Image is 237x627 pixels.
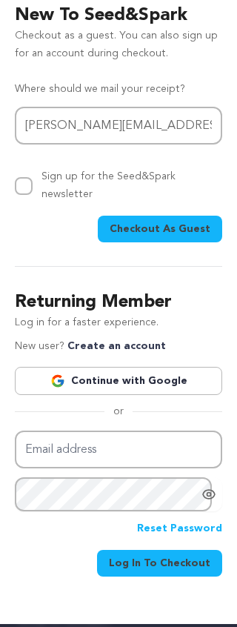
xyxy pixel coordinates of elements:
h3: New To Seed&Spark [15,4,222,27]
img: Google logo [50,374,65,388]
p: Checkout as a guest. You can also sign up for an account during checkout. [15,27,222,69]
button: Log In To Checkout [97,550,222,577]
button: Checkout As Guest [98,216,222,242]
a: Show password as plain text. Warning: this will display your password on the screen. [201,487,216,502]
input: Email address [15,431,222,468]
span: Checkout As Guest [110,222,210,236]
p: Where should we mail your receipt? [15,81,222,99]
a: Create an account [67,341,166,351]
span: or [104,404,133,419]
h3: Returning Member [15,291,222,314]
p: New user? [15,338,166,356]
span: Log In To Checkout [109,556,210,571]
a: Reset Password [137,520,222,538]
label: Sign up for the Seed&Spark newsletter [41,171,176,199]
input: Email address [15,107,222,145]
a: Continue with Google [15,367,222,395]
p: Log in for a faster experience. [15,314,222,338]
